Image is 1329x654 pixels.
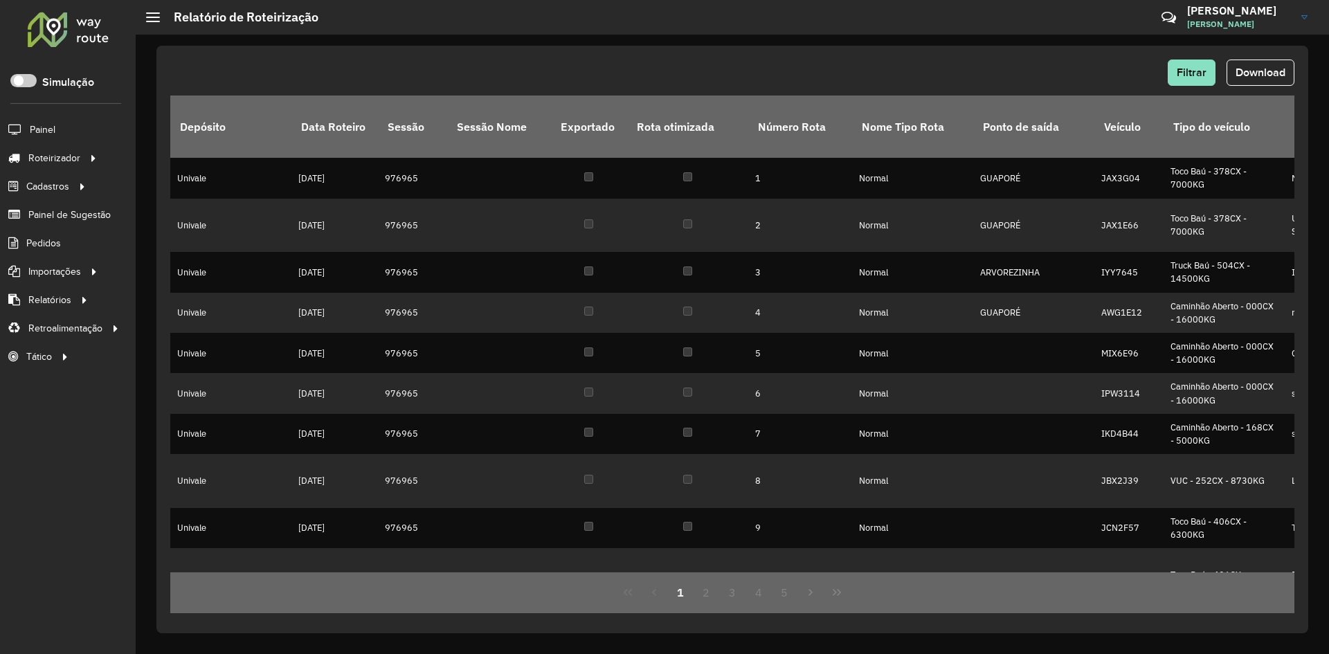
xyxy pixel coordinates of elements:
td: IPW3114 [1094,373,1164,413]
td: GUAPORÉ [973,293,1094,333]
th: Exportado [551,96,627,158]
span: Roteirizador [28,151,80,165]
td: VUC - 252CX - 8730KG [1164,454,1285,508]
td: Normal [852,414,973,454]
span: Painel [30,122,55,137]
td: JCN2F57 [1094,508,1164,548]
td: Toco Baú - 378CX - 7000KG [1164,199,1285,253]
td: 1 [748,158,852,198]
td: JBX2J39 [1094,454,1164,508]
td: 976965 [378,199,447,253]
a: Contato Rápido [1154,3,1184,33]
td: MIX6E96 [1094,333,1164,373]
td: IKD4B44 [1094,414,1164,454]
h2: Relatório de Roteirização [160,10,318,25]
td: 2 [748,199,852,253]
button: 5 [772,579,798,606]
td: Normal [852,199,973,253]
td: Univale [170,454,291,508]
button: 3 [719,579,745,606]
td: Caminhão Aberto - 000CX - 16000KG [1164,333,1285,373]
button: 2 [693,579,719,606]
h3: [PERSON_NAME] [1187,4,1291,17]
td: Univale [170,414,291,454]
td: 976965 [378,158,447,198]
span: Relatórios [28,293,71,307]
th: Data Roteiro [291,96,378,158]
td: 976965 [378,373,447,413]
th: Tipo do veículo [1164,96,1285,158]
td: 5 [748,333,852,373]
td: Normal [852,158,973,198]
td: ARVOREZINHA [973,252,1094,292]
td: Normal [852,293,973,333]
td: 976965 [378,508,447,548]
td: Toco Baú - 406CX - 6300KG [1164,548,1285,615]
td: [DATE] [291,454,378,508]
label: Simulação [42,74,94,91]
td: 976965 [378,333,447,373]
span: Pedidos [26,236,61,251]
td: Normal [852,454,973,508]
td: Univale [170,508,291,548]
td: [DATE] [291,508,378,548]
th: Sessão Nome [447,96,551,158]
td: Caminhão Aberto - 168CX - 5000KG [1164,414,1285,454]
th: Rota otimizada [627,96,748,158]
span: Download [1236,66,1285,78]
td: 4 [748,293,852,333]
td: [DATE] [291,548,378,615]
button: 4 [745,579,772,606]
button: Last Page [824,579,850,606]
td: IYY7645 [1094,252,1164,292]
td: 6 [748,373,852,413]
td: 976965 [378,252,447,292]
td: [DATE] [291,333,378,373]
td: Normal [852,373,973,413]
td: AWG1E12 [1094,293,1164,333]
span: Cadastros [26,179,69,194]
span: Retroalimentação [28,321,102,336]
td: Normal [852,548,973,615]
button: Filtrar [1168,60,1215,86]
th: Número Rota [748,96,852,158]
td: [DATE] [291,252,378,292]
td: Normal [852,508,973,548]
span: Tático [26,349,52,364]
td: 976965 [378,454,447,508]
th: Nome Tipo Rota [852,96,973,158]
button: 1 [667,579,694,606]
td: Univale [170,333,291,373]
td: GUAPORÉ [973,199,1094,253]
td: [DATE] [291,414,378,454]
span: Importações [28,264,81,279]
th: Ponto de saída [973,96,1094,158]
td: JCP1H78 [1094,548,1164,615]
td: [DATE] [291,373,378,413]
td: Caminhão Aberto - 000CX - 16000KG [1164,373,1285,413]
span: Painel de Sugestão [28,208,111,222]
span: Filtrar [1177,66,1206,78]
td: JAX3G04 [1094,158,1164,198]
td: Univale [170,199,291,253]
td: Caminhão Aberto - 000CX - 16000KG [1164,293,1285,333]
td: Univale [170,158,291,198]
td: 3 [748,252,852,292]
button: Next Page [797,579,824,606]
th: Veículo [1094,96,1164,158]
td: Univale [170,548,291,615]
td: Toco Baú - 406CX - 6300KG [1164,508,1285,548]
td: [DATE] [291,158,378,198]
td: [DATE] [291,199,378,253]
td: JAX1E66 [1094,199,1164,253]
td: 8 [748,454,852,508]
td: 7 [748,414,852,454]
td: 10 [748,548,852,615]
td: Univale [170,293,291,333]
th: Depósito [170,96,291,158]
td: Truck Baú - 504CX - 14500KG [1164,252,1285,292]
td: 9 [748,508,852,548]
td: Univale [170,373,291,413]
span: [PERSON_NAME] [1187,18,1291,30]
td: 976965 [378,414,447,454]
